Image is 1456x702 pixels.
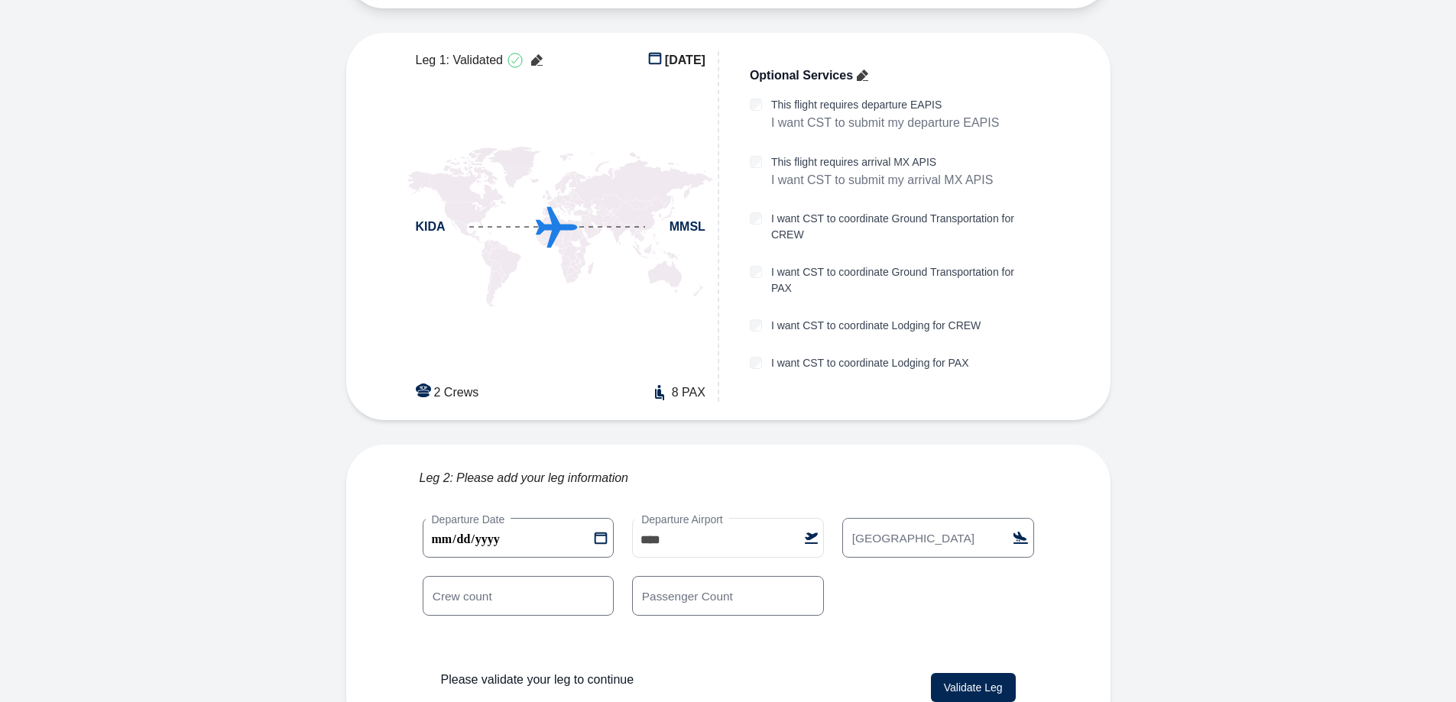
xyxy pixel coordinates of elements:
p: I want CST to submit my departure EAPIS [771,113,1000,133]
label: [GEOGRAPHIC_DATA] [845,529,981,546]
label: Crew count [426,587,498,604]
span: [DATE] [665,51,705,70]
p: Please validate your leg to continue [441,671,634,689]
span: MMSL [670,218,705,236]
p: I want CST to submit my arrival MX APIS [771,170,993,190]
label: I want CST to coordinate Ground Transportation for CREW [771,211,1038,243]
span: Leg 2: [420,469,453,487]
label: Departure Airport [635,512,729,527]
span: Optional Services [750,66,853,85]
label: Passenger Count [635,587,740,604]
span: 8 PAX [672,383,705,402]
button: Validate Leg [931,673,1016,702]
label: I want CST to coordinate Lodging for PAX [771,355,969,371]
label: This flight requires departure EAPIS [771,97,1000,113]
label: I want CST to coordinate Lodging for CREW [771,318,981,334]
span: Leg 1: Validated [416,51,503,70]
label: I want CST to coordinate Ground Transportation for PAX [771,264,1038,296]
span: Please add your leg information [456,469,628,487]
label: Departure Date [426,512,511,527]
span: 2 Crews [434,383,479,402]
label: This flight requires arrival MX APIS [771,154,993,170]
span: KIDA [416,218,446,236]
